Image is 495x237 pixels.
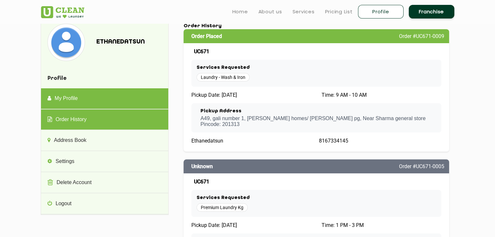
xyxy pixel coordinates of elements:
[399,33,444,39] span: Order #UC671-0009
[41,6,84,18] img: UClean Laundry and Dry Cleaning
[200,116,426,127] p: A49, gali number 1, [PERSON_NAME] homes/ [PERSON_NAME] pg , Near Sharma general store Pincode: 20...
[41,109,168,130] a: Order History
[319,138,348,144] span: 8167334145
[191,138,223,144] span: Ethanedatsun
[191,163,213,169] span: Unknown
[194,179,209,185] span: UC671
[41,193,168,214] a: Logout
[293,8,315,16] a: Services
[41,88,168,109] a: My Profile
[197,195,436,201] h3: Services Requested
[197,65,436,71] h3: Services Requested
[41,151,168,172] a: Settings
[200,108,426,114] h3: Pickup Address
[322,222,364,228] span: Time: 1 PM - 3 PM
[409,5,454,19] a: Franchise
[399,163,444,169] span: Order #UC671-0005
[184,23,449,29] h1: Order History
[191,33,222,39] span: Order Placed
[358,5,404,19] a: Profile
[96,38,150,45] h4: Ethanedatsun
[197,73,250,81] span: Laundry - Wash & Iron
[232,8,248,16] a: Home
[322,92,367,98] span: Time: 9 AM - 10 AM
[191,92,237,98] span: Pickup Date: [DATE]
[194,48,209,55] span: UC671
[258,8,282,16] a: About us
[41,172,168,193] a: Delete Account
[325,8,353,16] a: Pricing List
[49,25,83,59] img: avatardefault_92824.png
[197,203,248,212] span: Premium Laundry Kg
[41,69,168,88] h4: Profile
[41,130,168,151] a: Address Book
[191,222,237,228] span: Pickup Date: [DATE]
